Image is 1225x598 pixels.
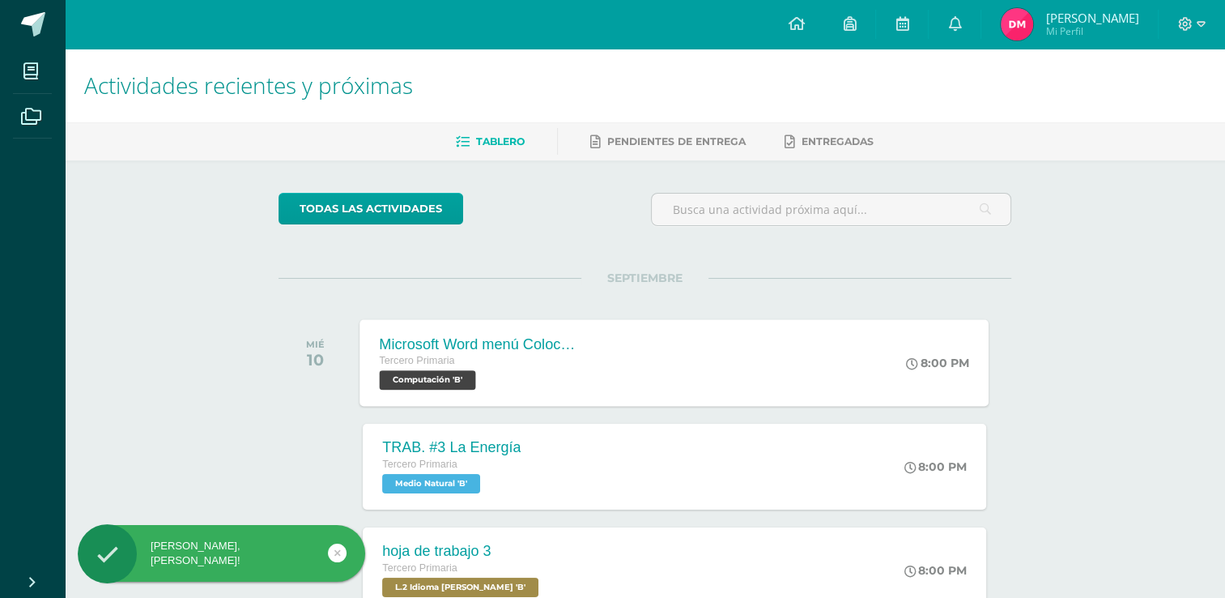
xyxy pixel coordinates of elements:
[380,335,576,352] div: Microsoft Word menú Colocación de márgenes
[382,439,521,456] div: TRAB. #3 La Energía
[306,339,325,350] div: MIÉ
[907,356,970,370] div: 8:00 PM
[456,129,525,155] a: Tablero
[382,543,542,560] div: hoja de trabajo 3
[1045,10,1138,26] span: [PERSON_NAME]
[1001,8,1033,41] img: 0fd268829176a994e5f8428dd2c9d25b.png
[1045,24,1138,38] span: Mi Perfil
[279,193,463,224] a: todas las Actividades
[382,578,538,597] span: L.2 Idioma Maya Kaqchikel 'B'
[380,355,455,366] span: Tercero Primaria
[380,370,476,390] span: Computación 'B'
[590,129,746,155] a: Pendientes de entrega
[84,70,413,100] span: Actividades recientes y próximas
[607,135,746,147] span: Pendientes de entrega
[382,562,457,574] span: Tercero Primaria
[382,474,480,493] span: Medio Natural 'B'
[785,129,874,155] a: Entregadas
[476,135,525,147] span: Tablero
[652,194,1010,225] input: Busca una actividad próxima aquí...
[581,271,708,285] span: SEPTIEMBRE
[382,459,457,470] span: Tercero Primaria
[904,563,967,578] div: 8:00 PM
[904,459,967,474] div: 8:00 PM
[78,539,365,568] div: [PERSON_NAME], [PERSON_NAME]!
[802,135,874,147] span: Entregadas
[306,350,325,369] div: 10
